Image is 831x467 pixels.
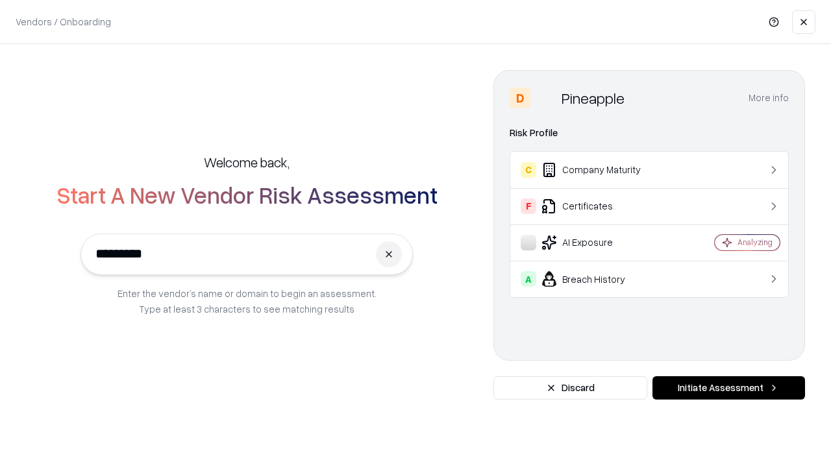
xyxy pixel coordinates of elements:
[521,271,676,287] div: Breach History
[521,271,536,287] div: A
[510,88,530,108] div: D
[562,88,625,108] div: Pineapple
[521,162,676,178] div: Company Maturity
[521,162,536,178] div: C
[749,86,789,110] button: More info
[204,153,290,171] h5: Welcome back,
[56,182,438,208] h2: Start A New Vendor Risk Assessment
[493,376,647,400] button: Discard
[652,376,805,400] button: Initiate Assessment
[521,198,536,214] div: F
[738,237,773,248] div: Analyzing
[118,285,377,317] p: Enter the vendor’s name or domain to begin an assessment. Type at least 3 characters to see match...
[510,125,789,141] div: Risk Profile
[521,198,676,214] div: Certificates
[16,15,111,29] p: Vendors / Onboarding
[521,235,676,250] div: AI Exposure
[536,88,556,108] img: Pineapple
